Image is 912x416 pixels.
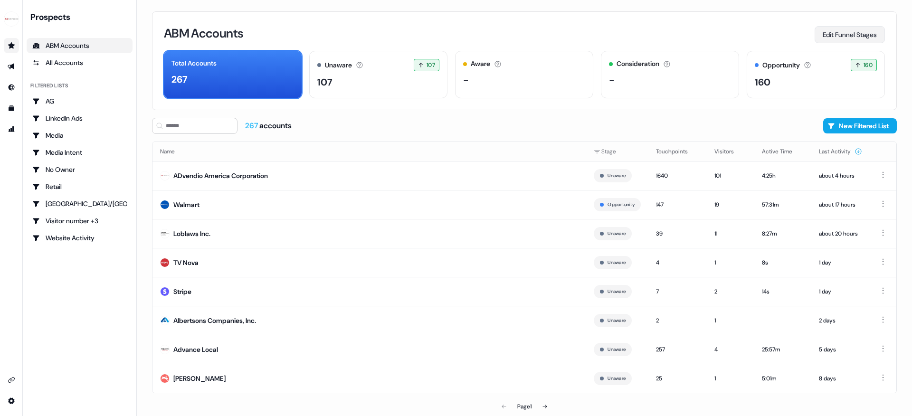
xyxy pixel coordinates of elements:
[608,171,626,180] button: Unaware
[27,213,133,228] a: Go to Visitor number +3
[245,121,292,131] div: accounts
[173,229,210,238] div: Loblaws Inc.
[714,316,747,325] div: 1
[4,122,19,137] a: Go to attribution
[714,345,747,354] div: 4
[317,75,332,89] div: 107
[32,58,127,67] div: All Accounts
[4,372,19,388] a: Go to integrations
[656,200,699,209] div: 147
[656,374,699,383] div: 25
[656,229,699,238] div: 39
[173,258,199,267] div: TV Nova
[27,111,133,126] a: Go to LinkedIn Ads
[714,143,745,160] button: Visitors
[608,258,626,267] button: Unaware
[4,38,19,53] a: Go to prospects
[755,75,770,89] div: 160
[245,121,259,131] span: 267
[32,148,127,157] div: Media Intent
[32,199,127,208] div: [GEOGRAPHIC_DATA]/[GEOGRAPHIC_DATA]
[30,11,133,23] div: Prospects
[171,58,217,68] div: Total Accounts
[608,229,626,238] button: Unaware
[617,59,659,69] div: Consideration
[656,345,699,354] div: 257
[27,196,133,211] a: Go to USA/Canada
[656,143,699,160] button: Touchpoints
[714,200,747,209] div: 19
[714,229,747,238] div: 11
[171,72,188,86] div: 267
[608,316,626,325] button: Unaware
[656,287,699,296] div: 7
[819,316,862,325] div: 2 days
[819,345,862,354] div: 5 days
[819,374,862,383] div: 8 days
[32,216,127,226] div: Visitor number +3
[27,145,133,160] a: Go to Media Intent
[32,113,127,123] div: LinkedIn Ads
[4,80,19,95] a: Go to Inbound
[762,374,804,383] div: 5:01m
[656,171,699,180] div: 1640
[173,374,226,383] div: [PERSON_NAME]
[4,393,19,408] a: Go to integrations
[4,59,19,74] a: Go to outbound experience
[173,345,218,354] div: Advance Local
[32,131,127,140] div: Media
[4,101,19,116] a: Go to templates
[27,94,133,109] a: Go to AG
[819,200,862,209] div: about 17 hours
[819,287,862,296] div: 1 day
[762,229,804,238] div: 8:27m
[325,60,352,70] div: Unaware
[27,230,133,246] a: Go to Website Activity
[32,233,127,243] div: Website Activity
[27,162,133,177] a: Go to No Owner
[762,287,804,296] div: 14s
[762,60,800,70] div: Opportunity
[27,128,133,143] a: Go to Media
[819,229,862,238] div: about 20 hours
[608,374,626,383] button: Unaware
[823,118,897,133] button: New Filtered List
[714,287,747,296] div: 2
[608,287,626,296] button: Unaware
[656,316,699,325] div: 2
[714,258,747,267] div: 1
[152,142,586,161] th: Name
[32,182,127,191] div: Retail
[173,171,268,180] div: ADvendio America Corporation
[517,402,532,411] div: Page 1
[471,59,490,69] div: Aware
[819,258,862,267] div: 1 day
[609,73,615,87] div: -
[30,82,68,90] div: Filtered lists
[32,41,127,50] div: ABM Accounts
[762,258,804,267] div: 8s
[762,171,804,180] div: 4:25h
[815,26,885,43] button: Edit Funnel Stages
[714,171,747,180] div: 101
[762,200,804,209] div: 57:31m
[714,374,747,383] div: 1
[819,171,862,180] div: about 4 hours
[32,96,127,106] div: AG
[762,345,804,354] div: 25:57m
[608,345,626,354] button: Unaware
[864,60,873,70] span: 160
[173,316,256,325] div: Albertsons Companies, Inc.
[656,258,699,267] div: 4
[819,143,862,160] button: Last Activity
[463,73,469,87] div: -
[608,200,635,209] button: Opportunity
[173,200,199,209] div: Walmart
[173,287,191,296] div: Stripe
[32,165,127,174] div: No Owner
[27,55,133,70] a: All accounts
[27,38,133,53] a: ABM Accounts
[594,147,641,156] div: Stage
[164,27,243,39] h3: ABM Accounts
[762,143,804,160] button: Active Time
